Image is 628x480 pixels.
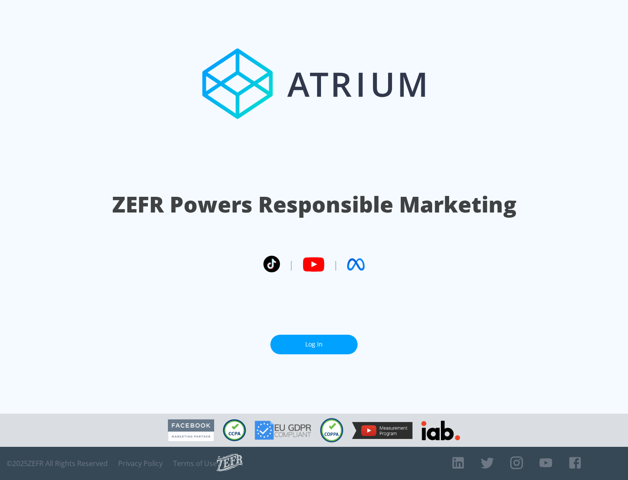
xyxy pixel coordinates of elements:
img: CCPA Compliant [223,419,246,441]
a: Privacy Policy [118,459,163,468]
span: | [333,258,338,271]
img: GDPR Compliant [255,421,311,440]
span: | [289,258,294,271]
a: Log In [270,335,358,354]
span: © 2025 ZEFR All Rights Reserved [7,459,108,468]
h1: ZEFR Powers Responsible Marketing [112,189,516,219]
img: YouTube Measurement Program [352,422,413,439]
img: Facebook Marketing Partner [168,419,214,442]
img: COPPA Compliant [320,418,343,442]
a: Terms of Use [173,459,217,468]
img: IAB [421,421,460,440]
